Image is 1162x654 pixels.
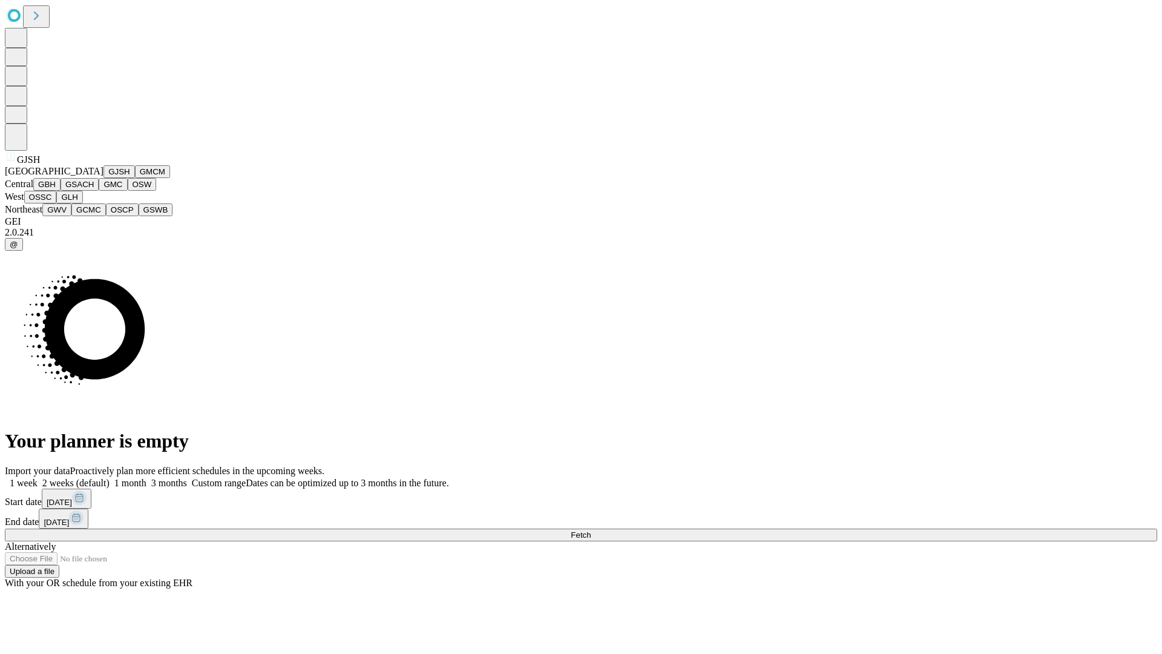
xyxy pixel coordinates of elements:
[5,489,1157,509] div: Start date
[17,154,40,165] span: GJSH
[56,191,82,203] button: GLH
[192,478,246,488] span: Custom range
[5,216,1157,227] div: GEI
[71,203,106,216] button: GCMC
[70,466,324,476] span: Proactively plan more efficient schedules in the upcoming weeks.
[103,165,135,178] button: GJSH
[47,498,72,507] span: [DATE]
[5,166,103,176] span: [GEOGRAPHIC_DATA]
[33,178,61,191] button: GBH
[10,478,38,488] span: 1 week
[61,178,99,191] button: GSACH
[151,478,187,488] span: 3 months
[5,238,23,251] button: @
[42,489,91,509] button: [DATE]
[5,466,70,476] span: Import your data
[24,191,57,203] button: OSSC
[5,204,42,214] span: Northeast
[139,203,173,216] button: GSWB
[5,430,1157,452] h1: Your planner is empty
[246,478,448,488] span: Dates can be optimized up to 3 months in the future.
[5,227,1157,238] div: 2.0.241
[99,178,127,191] button: GMC
[135,165,170,178] button: GMCM
[5,541,56,552] span: Alternatively
[42,478,110,488] span: 2 weeks (default)
[106,203,139,216] button: OSCP
[114,478,146,488] span: 1 month
[39,509,88,529] button: [DATE]
[128,178,157,191] button: OSW
[42,203,71,216] button: GWV
[5,191,24,202] span: West
[5,179,33,189] span: Central
[5,578,192,588] span: With your OR schedule from your existing EHR
[5,509,1157,529] div: End date
[5,529,1157,541] button: Fetch
[44,518,69,527] span: [DATE]
[10,240,18,249] span: @
[5,565,59,578] button: Upload a file
[571,530,591,540] span: Fetch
